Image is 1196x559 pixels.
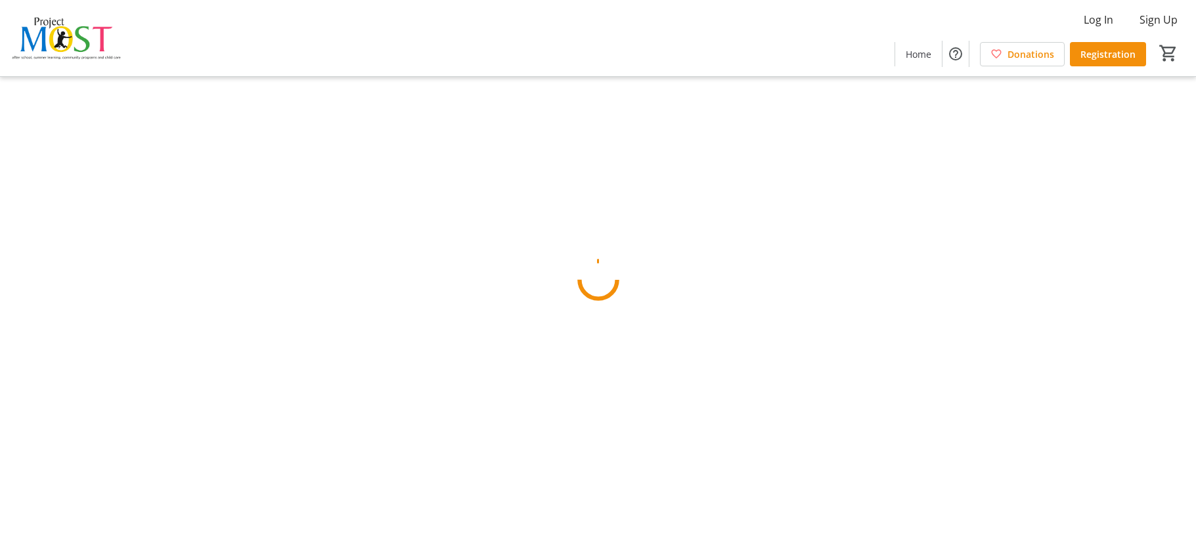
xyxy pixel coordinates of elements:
[980,42,1065,66] a: Donations
[1080,47,1136,61] span: Registration
[1008,47,1054,61] span: Donations
[942,41,969,67] button: Help
[1140,12,1178,28] span: Sign Up
[1070,42,1146,66] a: Registration
[1129,9,1188,30] button: Sign Up
[8,5,125,71] img: Project MOST Inc.'s Logo
[906,47,931,61] span: Home
[1073,9,1124,30] button: Log In
[895,42,942,66] a: Home
[1084,12,1113,28] span: Log In
[1157,41,1180,65] button: Cart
